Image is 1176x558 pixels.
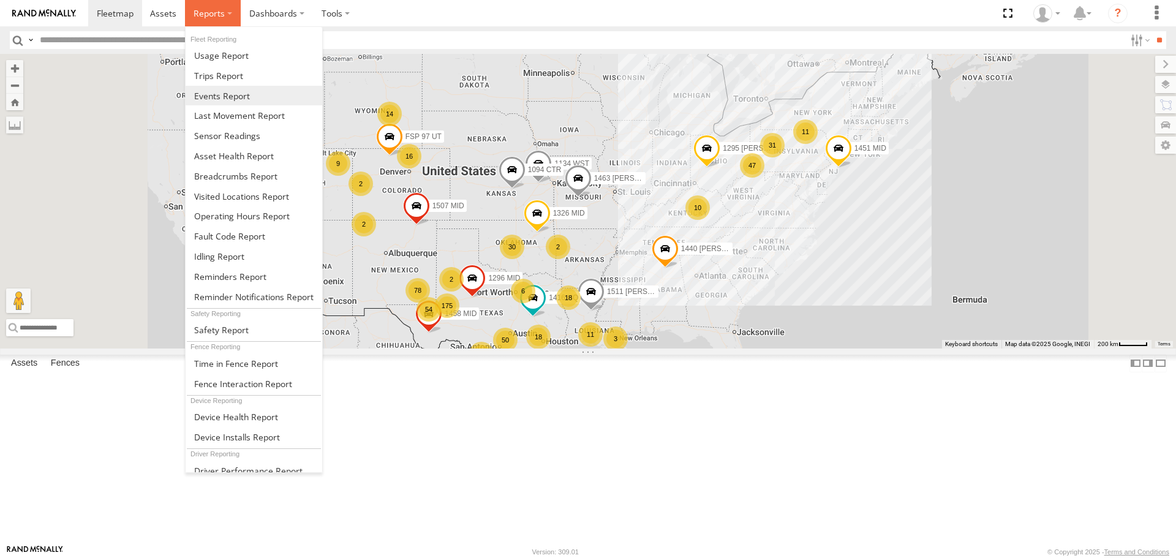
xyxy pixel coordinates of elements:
[186,427,322,447] a: Device Installs Report
[377,102,402,126] div: 14
[186,45,322,66] a: Usage Report
[554,160,589,168] span: 1134 WST
[5,355,43,372] label: Assets
[432,202,464,210] span: 1507 MID
[6,116,23,134] label: Measure
[186,266,322,287] a: Reminders Report
[603,326,628,351] div: 3
[1094,340,1151,349] button: Map Scale: 200 km per 44 pixels
[500,235,524,259] div: 30
[186,374,322,394] a: Fence Interaction Report
[854,145,886,153] span: 1451 MID
[594,174,673,183] span: 1463 [PERSON_NAME]
[546,235,570,259] div: 2
[1155,137,1176,154] label: Map Settings
[435,293,459,318] div: 175
[793,119,818,144] div: 11
[528,165,562,174] span: 1094 CTR
[553,209,585,217] span: 1326 MID
[12,9,76,18] img: rand-logo.svg
[186,105,322,126] a: Last Movement Report
[186,320,322,340] a: Safety Report
[6,94,23,110] button: Zoom Home
[511,279,535,303] div: 6
[1129,355,1142,372] label: Dock Summary Table to the Left
[681,244,760,253] span: 1440 [PERSON_NAME]
[1142,355,1154,372] label: Dock Summary Table to the Right
[685,195,710,220] div: 10
[532,548,579,556] div: Version: 309.01
[469,342,494,366] div: 8
[1098,341,1118,347] span: 200 km
[26,31,36,49] label: Search Query
[740,153,764,178] div: 47
[7,546,63,558] a: Visit our Website
[1108,4,1128,23] i: ?
[186,126,322,146] a: Sensor Readings
[556,285,581,310] div: 18
[186,146,322,166] a: Asset Health Report
[1005,341,1090,347] span: Map data ©2025 Google, INEGI
[1126,31,1152,49] label: Search Filter Options
[45,355,86,372] label: Fences
[186,226,322,246] a: Fault Code Report
[186,166,322,186] a: Breadcrumbs Report
[326,151,350,176] div: 9
[352,212,376,236] div: 2
[1158,341,1170,346] a: Terms (opens in new tab)
[723,145,802,153] span: 1295 [PERSON_NAME]
[945,340,998,349] button: Keyboard shortcuts
[607,287,686,296] span: 1511 [PERSON_NAME]
[186,287,322,307] a: Service Reminder Notifications Report
[526,325,551,349] div: 18
[186,206,322,226] a: Asset Operating Hours Report
[186,86,322,106] a: Full Events Report
[445,310,477,319] span: 1458 MID
[349,172,373,196] div: 2
[488,274,520,282] span: 1296 MID
[397,144,421,168] div: 16
[6,288,31,313] button: Drag Pegman onto the map to open Street View
[549,293,578,302] span: 1416 HQ
[417,297,441,322] div: 54
[578,322,603,347] div: 11
[1104,548,1169,556] a: Terms and Conditions
[186,353,322,374] a: Time in Fences Report
[1047,548,1169,556] div: © Copyright 2025 -
[493,328,518,352] div: 50
[186,461,322,481] a: Driver Performance Report
[760,133,785,157] div: 31
[6,77,23,94] button: Zoom out
[6,60,23,77] button: Zoom in
[186,407,322,427] a: Device Health Report
[1155,355,1167,372] label: Hide Summary Table
[186,246,322,266] a: Idling Report
[439,267,464,292] div: 2
[405,278,430,303] div: 78
[186,186,322,206] a: Visited Locations Report
[405,132,442,141] span: FSP 97 UT
[186,66,322,86] a: Trips Report
[1029,4,1065,23] div: Randy Yohe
